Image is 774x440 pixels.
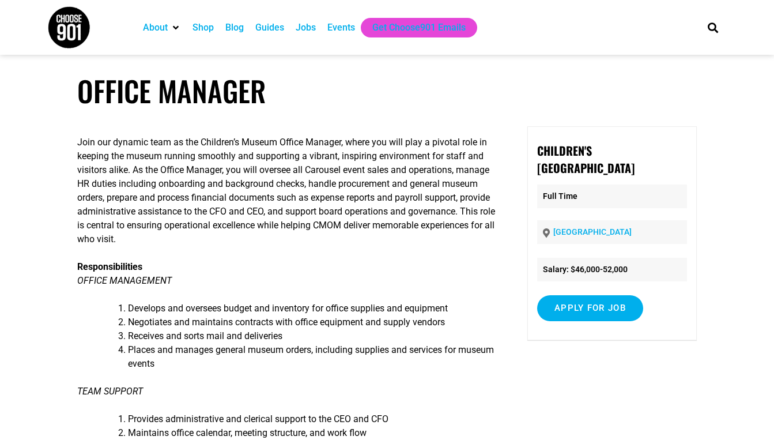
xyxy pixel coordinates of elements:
a: Guides [255,21,284,35]
li: Maintains office calendar, meeting structure, and work flow [128,426,496,440]
a: Events [327,21,355,35]
li: Negotiates and maintains contracts with office equipment and supply vendors [128,315,496,329]
strong: Children's [GEOGRAPHIC_DATA] [537,142,635,176]
div: Search [703,18,722,37]
em: OFFICE MANAGEMENT [77,275,172,286]
a: Get Choose901 Emails [372,21,466,35]
nav: Main nav [137,18,688,37]
h1: Office Manager [77,74,696,108]
a: [GEOGRAPHIC_DATA] [553,227,632,236]
a: Shop [192,21,214,35]
li: Receives and sorts mail and deliveries [128,329,496,343]
li: Places and manages general museum orders, including supplies and services for museum events [128,343,496,371]
li: Develops and oversees budget and inventory for office supplies and equipment [128,302,496,315]
li: Provides administrative and clerical support to the CEO and CFO [128,412,496,426]
em: TEAM SUPPORT [77,386,143,397]
p: Full Time [537,185,687,208]
div: About [137,18,187,37]
li: Salary: $46,000-52,000 [537,258,687,281]
a: Blog [225,21,244,35]
input: Apply for job [537,295,643,321]
strong: Responsibilities [77,261,142,272]
a: About [143,21,168,35]
p: Join our dynamic team as the Children’s Museum Office Manager, where you will play a pivotal role... [77,136,496,246]
a: Jobs [296,21,316,35]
